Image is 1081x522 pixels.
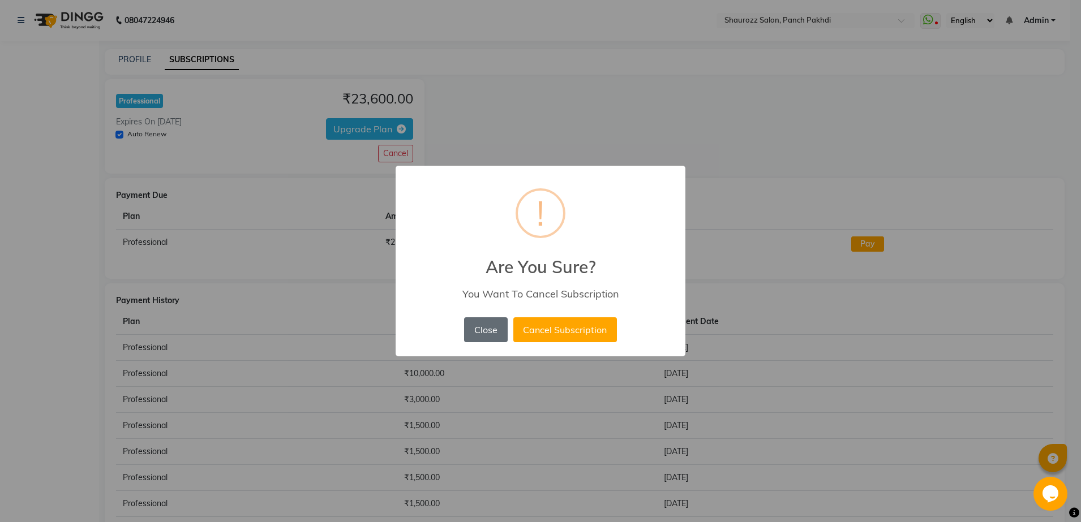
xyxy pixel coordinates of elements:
h2: Are You Sure? [396,243,685,277]
iframe: chat widget [1033,477,1070,511]
button: Cancel Subscription [513,317,617,342]
button: Close [464,317,507,342]
div: You Want To Cancel Subscription [412,287,669,300]
div: ! [537,191,544,236]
